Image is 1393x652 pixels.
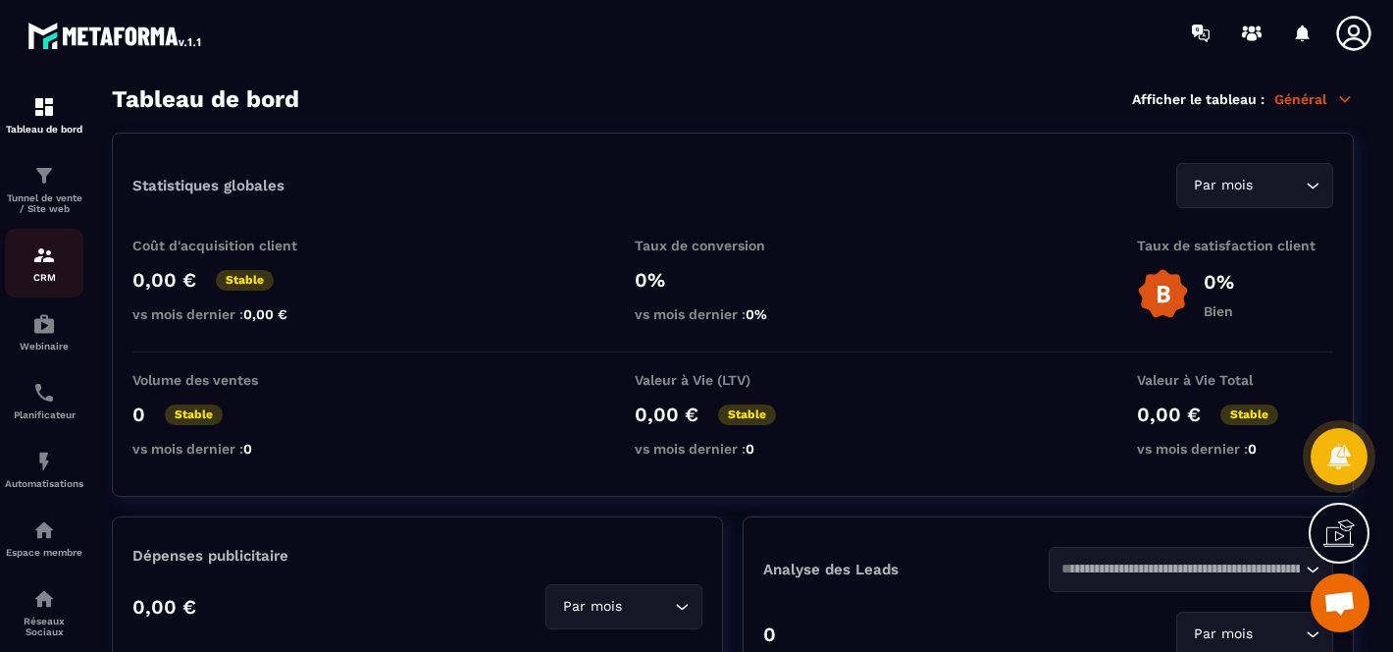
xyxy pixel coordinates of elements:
[1137,238,1333,253] p: Taux de satisfaction client
[132,268,196,292] p: 0,00 €
[1049,547,1334,592] div: Search for option
[635,372,831,388] p: Valeur à Vie (LTV)
[1257,624,1301,645] input: Search for option
[5,478,83,489] p: Automatisations
[1137,403,1201,426] p: 0,00 €
[5,192,83,214] p: Tunnel de vente / Site web
[132,403,145,426] p: 0
[558,596,626,618] span: Par mois
[5,272,83,283] p: CRM
[27,18,204,53] img: logo
[243,441,252,457] span: 0
[718,405,776,425] p: Stable
[763,623,776,646] p: 0
[32,450,56,473] img: automations
[5,504,83,572] a: automationsautomationsEspace membre
[635,238,831,253] p: Taux de conversion
[1137,268,1189,320] img: b-badge-o.b3b20ee6.svg
[32,518,56,542] img: automations
[763,561,1049,578] p: Analyse des Leads
[1220,405,1278,425] p: Stable
[5,124,83,135] p: Tableau de bord
[1204,270,1234,294] p: 0%
[112,85,299,113] h3: Tableau de bord
[1132,91,1264,107] p: Afficher le tableau :
[635,403,698,426] p: 0,00 €
[132,372,329,388] p: Volume des ventes
[635,306,831,322] p: vs mois dernier :
[635,268,831,292] p: 0%
[1204,303,1234,319] p: Bien
[5,341,83,352] p: Webinaire
[626,596,670,618] input: Search for option
[1248,441,1257,457] span: 0
[746,306,767,322] span: 0%
[243,306,287,322] span: 0,00 €
[5,229,83,298] a: formationformationCRM
[5,409,83,420] p: Planificateur
[165,405,223,425] p: Stable
[5,572,83,652] a: social-networksocial-networkRéseaux Sociaux
[5,435,83,504] a: automationsautomationsAutomatisations
[132,547,702,565] p: Dépenses publicitaire
[5,366,83,435] a: schedulerschedulerPlanificateur
[1061,559,1302,580] input: Search for option
[635,441,831,457] p: vs mois dernier :
[216,270,274,291] p: Stable
[32,164,56,188] img: formation
[32,95,56,119] img: formation
[132,238,329,253] p: Coût d'acquisition client
[545,584,702,629] div: Search for option
[1176,163,1333,208] div: Search for option
[5,616,83,637] p: Réseaux Sociaux
[32,381,56,405] img: scheduler
[132,441,329,457] p: vs mois dernier :
[32,244,56,267] img: formation
[5,298,83,366] a: automationsautomationsWebinaire
[32,312,56,336] img: automations
[1137,441,1333,457] p: vs mois dernier :
[132,595,196,619] p: 0,00 €
[1257,175,1301,196] input: Search for option
[5,547,83,558] p: Espace membre
[746,441,754,457] span: 0
[5,149,83,229] a: formationformationTunnel de vente / Site web
[1311,573,1369,632] a: Ouvrir le chat
[1274,90,1354,108] p: Général
[5,81,83,149] a: formationformationTableau de bord
[132,306,329,322] p: vs mois dernier :
[1137,372,1333,388] p: Valeur à Vie Total
[32,587,56,611] img: social-network
[132,177,284,194] p: Statistiques globales
[1189,175,1257,196] span: Par mois
[1189,624,1257,645] span: Par mois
